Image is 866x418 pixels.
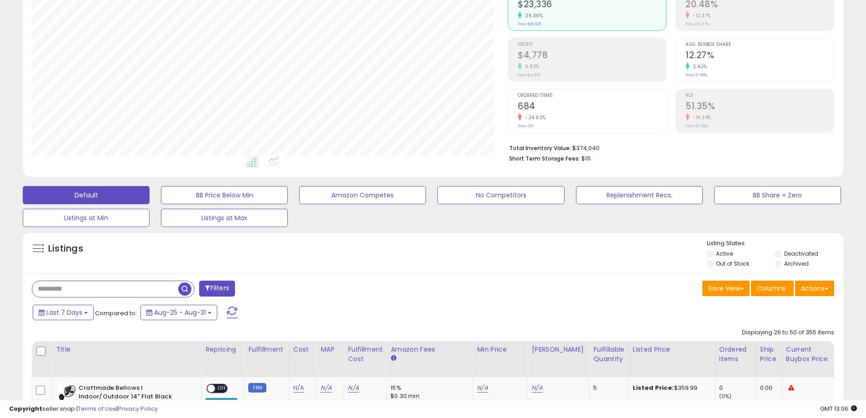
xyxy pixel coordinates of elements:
[522,63,540,70] small: 9.83%
[293,383,304,393] a: N/A
[348,383,359,393] a: N/A
[33,305,94,320] button: Last 7 Days
[686,21,709,27] small: Prev: 23.37%
[531,383,542,393] a: N/A
[248,383,266,393] small: FBM
[78,404,116,413] a: Terms of Use
[161,186,288,204] button: BB Price Below Min
[518,101,666,113] h2: 684
[390,345,469,354] div: Amazon Fees
[522,114,546,121] small: -24.92%
[686,123,708,129] small: Prev: 61.38%
[23,186,150,204] button: Default
[784,250,818,257] label: Deactivated
[719,384,756,392] div: 0
[581,154,591,163] span: $111
[518,123,534,129] small: Prev: 911
[719,345,752,364] div: Ordered Items
[686,101,834,113] h2: 51.35%
[576,186,703,204] button: Replenishment Recs.
[48,242,83,255] h5: Listings
[140,305,217,320] button: Aug-25 - Aug-31
[518,93,666,98] span: Ordered Items
[686,72,707,78] small: Prev: 11.98%
[293,345,313,354] div: Cost
[9,404,42,413] strong: Copyright
[757,284,786,293] span: Columns
[531,345,586,354] div: [PERSON_NAME]
[760,345,778,364] div: Ship Price
[633,384,708,392] div: $359.99
[593,345,625,364] div: Fulfillable Quantity
[714,186,841,204] button: BB Share = Zero
[9,405,158,413] div: seller snap | |
[320,383,331,393] a: N/A
[633,345,711,354] div: Listed Price
[690,63,707,70] small: 2.42%
[248,345,285,354] div: Fulfillment
[154,308,206,317] span: Aug-25 - Aug-31
[518,50,666,62] h2: $4,778
[795,281,834,296] button: Actions
[56,345,198,354] div: Title
[161,209,288,227] button: Listings at Max
[751,281,794,296] button: Columns
[518,21,541,27] small: Prev: $18,615
[509,155,580,162] b: Short Term Storage Fees:
[477,383,488,393] a: N/A
[518,72,541,78] small: Prev: $4,351
[742,328,834,337] div: Displaying 26 to 50 of 355 items
[784,260,809,267] label: Archived
[390,384,466,392] div: 15%
[390,354,396,363] small: Amazon Fees.
[205,345,240,354] div: Repricing
[820,404,857,413] span: 2025-09-9 13:06 GMT
[707,239,843,248] p: Listing States:
[522,12,543,19] small: 25.36%
[593,384,621,392] div: 5
[690,12,711,19] small: -12.37%
[509,144,571,152] b: Total Inventory Value:
[786,345,833,364] div: Current Buybox Price
[199,281,235,297] button: Filters
[716,260,749,267] label: Out of Stock
[23,209,150,227] button: Listings at Min
[58,384,76,402] img: 51NqH2yTMRL._SL40_.jpg
[215,385,230,393] span: OFF
[686,93,834,98] span: ROI
[299,186,426,204] button: Amazon Competes
[686,42,834,47] span: Avg. Buybox Share
[477,345,524,354] div: Min Price
[509,142,827,153] li: $374,040
[518,42,666,47] span: Profit
[320,345,340,354] div: MAP
[690,114,711,121] small: -16.34%
[686,50,834,62] h2: 12.27%
[437,186,564,204] button: No Competitors
[633,383,674,392] b: Listed Price:
[95,309,137,317] span: Compared to:
[118,404,158,413] a: Privacy Policy
[716,250,733,257] label: Active
[46,308,82,317] span: Last 7 Days
[348,345,383,364] div: Fulfillment Cost
[760,384,775,392] div: 0.00
[702,281,750,296] button: Save View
